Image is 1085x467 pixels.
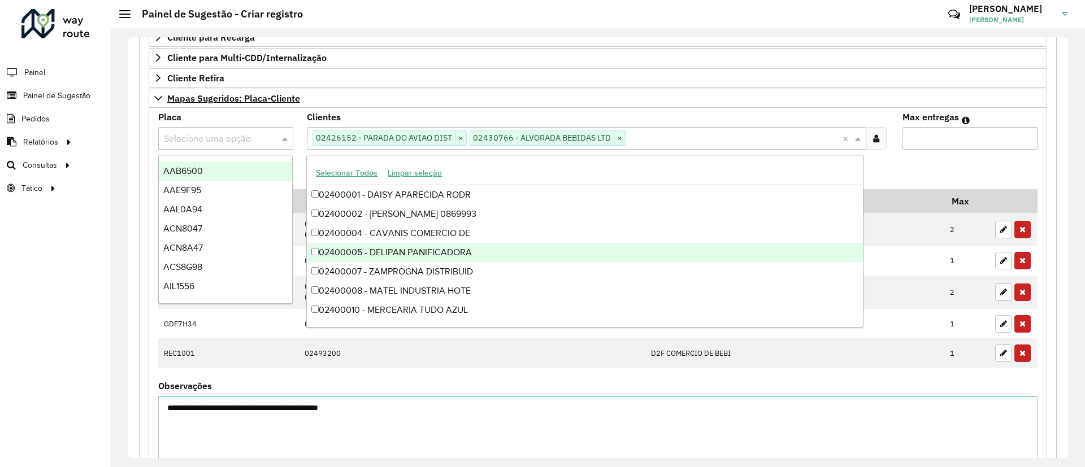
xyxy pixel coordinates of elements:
span: Cliente para Recarga [167,33,255,42]
em: Máximo de clientes que serão colocados na mesma rota com os clientes informados [962,116,970,125]
a: Cliente Retira [149,68,1047,88]
span: Painel de Sugestão [23,90,90,102]
label: Clientes [307,110,341,124]
a: Cliente para Recarga [149,28,1047,47]
td: 02493200 [299,338,645,368]
div: 02400010 - MERCEARIA TUDO AZUL [307,300,862,320]
span: × [455,132,466,145]
label: Max entregas [902,110,959,124]
span: Consultas [23,159,57,171]
td: 1 [944,246,989,276]
span: Painel [24,67,45,78]
span: ACS8G98 [163,262,202,272]
label: Placa [158,110,181,124]
th: Max [944,189,989,213]
span: Cliente para Multi-CDD/Internalização [167,53,327,62]
span: Cliente Retira [167,73,224,82]
span: AAE9F95 [163,185,201,195]
td: REC1001 [158,338,299,368]
span: 02430766 - ALVORADA BEBIDAS LTD [470,131,614,145]
a: Contato Rápido [942,2,966,27]
div: 02400004 - CAVANIS COMERCIO DE [307,224,862,243]
span: Pedidos [21,113,50,125]
td: 02425398 [299,246,645,276]
td: 02476374 02492895 [299,276,645,309]
h2: Painel de Sugestão - Criar registro [131,8,303,20]
span: Relatórios [23,136,58,148]
span: AAB6500 [163,166,203,176]
div: 02400008 - MATEL INDUSTRIA HOTE [307,281,862,300]
th: Código Cliente [299,189,645,213]
span: AIL1556 [163,281,194,291]
td: 1 [944,338,989,368]
td: 2 [944,213,989,246]
span: ACN8A47 [163,243,203,252]
div: 02400001 - DAISY APARECIDA RODR [307,185,862,204]
a: Mapas Sugeridos: Placa-Cliente [149,89,1047,108]
td: 1 [944,309,989,338]
span: Clear all [843,132,852,145]
div: 02400007 - ZAMPROGNA DISTRIBUID [307,262,862,281]
span: [PERSON_NAME] [969,15,1054,25]
span: Tático [21,182,42,194]
label: Observações [158,379,212,392]
h3: [PERSON_NAME] [969,3,1054,14]
span: AAL0A94 [163,204,202,214]
button: Selecionar Todos [311,164,383,182]
td: 2 [944,276,989,309]
td: 02435439 02451724 [299,213,645,246]
div: 02400011 - PONTO DO GOLE [307,320,862,339]
a: Cliente para Multi-CDD/Internalização [149,48,1047,67]
ng-dropdown-panel: Options list [306,155,863,328]
span: × [614,132,625,145]
td: 02460035 [299,309,645,338]
span: 02426152 - PARADA DO AVIAO DIST [313,131,455,145]
div: 02400005 - DELIPAN PANIFICADORA [307,243,862,262]
button: Limpar seleção [383,164,447,182]
td: D2F COMERCIO DE BEBI [645,338,944,368]
ng-dropdown-panel: Options list [158,155,293,304]
td: GDF7H34 [158,309,299,338]
div: 02400002 - [PERSON_NAME] 0869993 [307,204,862,224]
span: Mapas Sugeridos: Placa-Cliente [167,94,300,103]
span: ACN8047 [163,224,202,233]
